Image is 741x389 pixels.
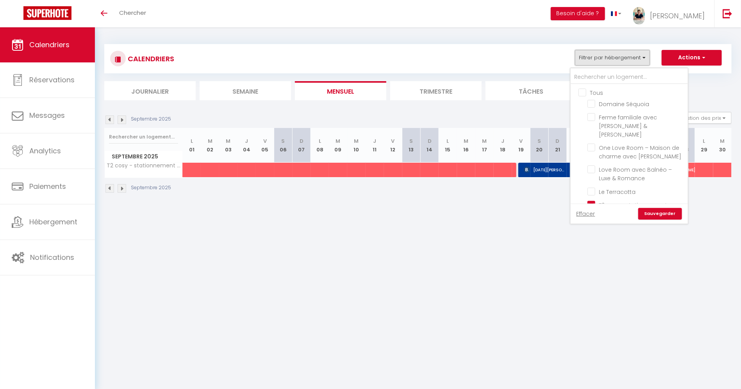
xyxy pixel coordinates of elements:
span: Paiements [29,181,66,191]
abbr: V [263,137,267,145]
span: Septembre 2025 [105,151,182,162]
span: Messages [29,110,65,120]
th: 02 [201,128,219,163]
th: 16 [457,128,475,163]
abbr: L [703,137,705,145]
img: logout [723,9,732,18]
th: 05 [256,128,274,163]
h3: CALENDRIERS [126,50,174,67]
abbr: M [482,137,487,145]
span: Chercher [119,9,146,17]
span: [DATE][PERSON_NAME] [524,162,567,177]
abbr: D [556,137,560,145]
li: Semaine [200,81,291,100]
abbr: M [464,137,469,145]
span: One Love Room – Maison de charme avec [PERSON_NAME] [599,144,682,160]
abbr: M [336,137,341,145]
th: 19 [512,128,530,163]
abbr: L [191,137,193,145]
p: Septembre 2025 [131,115,171,123]
span: [PERSON_NAME] [650,11,705,21]
button: Filtrer par hébergement [575,50,650,66]
th: 04 [237,128,256,163]
th: 03 [219,128,237,163]
abbr: J [373,137,376,145]
li: Tâches [486,81,577,100]
button: Actions [662,50,722,66]
th: 06 [274,128,293,163]
input: Rechercher un logement... [571,70,688,84]
th: 20 [530,128,549,163]
a: Effacer [577,210,595,218]
th: 30 [713,128,732,163]
abbr: M [208,137,212,145]
th: 18 [494,128,512,163]
li: Journalier [104,81,196,100]
th: 15 [439,128,457,163]
th: 14 [420,128,439,163]
abbr: S [410,137,413,145]
abbr: J [501,137,504,145]
span: T2 cosy - stationnement gratuit [106,163,184,169]
abbr: S [537,137,541,145]
abbr: J [245,137,248,145]
th: 11 [366,128,384,163]
span: Réservations [29,75,75,85]
th: 07 [293,128,311,163]
span: Ferme familiale avec [PERSON_NAME] & [PERSON_NAME] [599,114,657,139]
p: Septembre 2025 [131,184,171,192]
abbr: V [520,137,523,145]
th: 10 [347,128,366,163]
button: Gestion des prix [673,112,732,124]
abbr: L [447,137,449,145]
abbr: L [319,137,321,145]
span: Notifications [30,252,74,262]
th: 22 [567,128,585,163]
abbr: D [300,137,304,145]
li: Mensuel [295,81,386,100]
abbr: M [226,137,231,145]
th: 12 [384,128,402,163]
th: 01 [183,128,201,163]
abbr: M [720,137,725,145]
div: Filtrer par hébergement [570,67,689,224]
abbr: D [428,137,432,145]
abbr: V [391,137,395,145]
th: 09 [329,128,347,163]
li: Trimestre [390,81,482,100]
span: Calendriers [29,40,70,50]
abbr: M [354,137,359,145]
a: Sauvegarder [638,208,682,220]
span: Hébergement [29,217,77,227]
th: 13 [402,128,421,163]
th: 17 [475,128,494,163]
th: 29 [695,128,713,163]
span: Love Room avec Balnéo – Luxe & Romance [599,166,672,182]
th: 21 [548,128,567,163]
span: Analytics [29,146,61,156]
th: 08 [311,128,329,163]
input: Rechercher un logement... [109,130,178,144]
img: Super Booking [23,6,71,20]
abbr: S [282,137,285,145]
img: ... [633,7,645,25]
button: Besoin d'aide ? [551,7,605,20]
